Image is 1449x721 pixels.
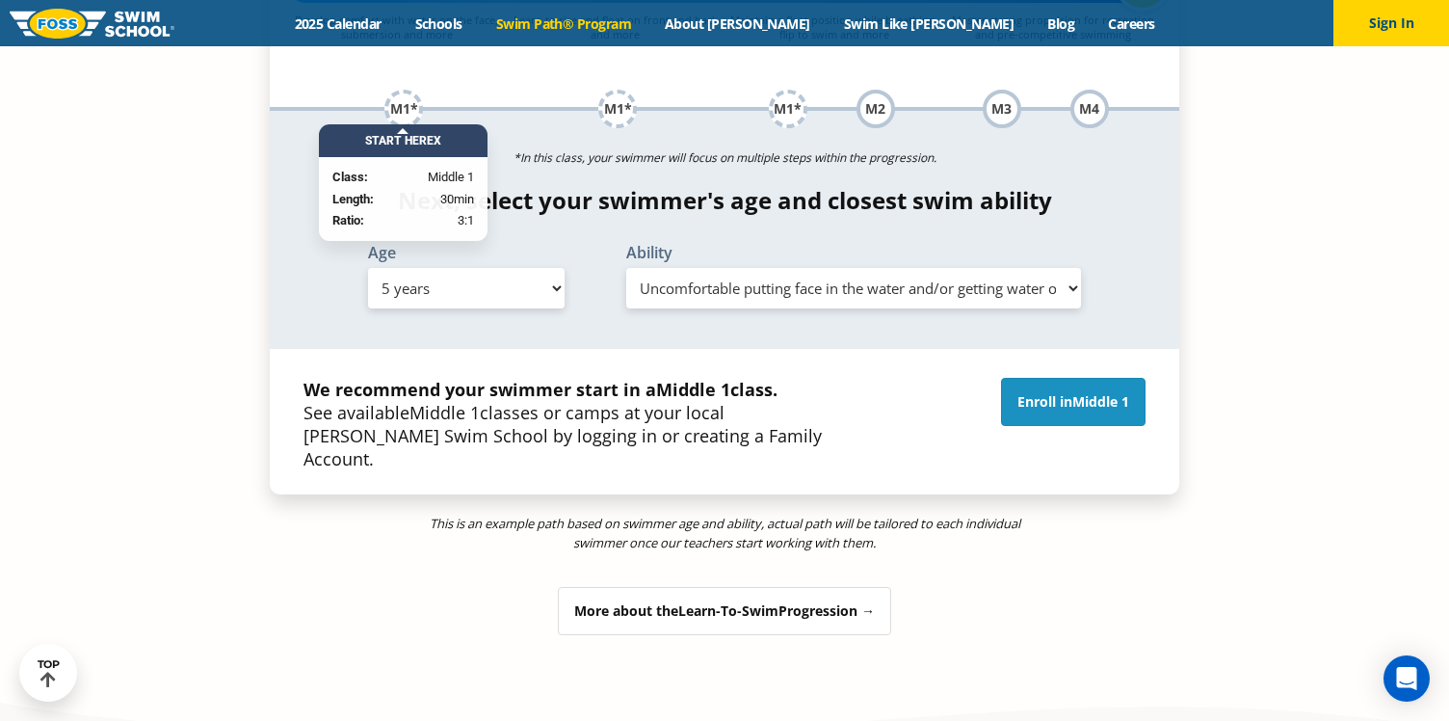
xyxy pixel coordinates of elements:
[332,191,374,205] strong: Length:
[626,245,1081,260] label: Ability
[270,145,1179,172] p: *In this class, your swimmer will focus on multiple steps within the progression.
[319,124,487,157] div: Start Here
[303,378,858,470] p: See available classes or camps at your local [PERSON_NAME] Swim School by logging in or creating ...
[1001,378,1146,426] a: Enroll inMiddle 1
[270,187,1179,214] h4: Next, select your swimmer's age and closest swim ability
[458,211,474,230] span: 3:1
[277,14,398,33] a: 2025 Calendar
[1383,655,1430,702] div: Open Intercom Messenger
[558,587,891,635] div: More about the Progression →
[428,168,474,187] span: Middle 1
[434,134,441,147] span: X
[409,401,480,424] span: Middle 1
[398,14,479,33] a: Schools
[648,14,828,33] a: About [PERSON_NAME]
[1072,392,1129,411] span: Middle 1
[678,601,778,620] span: Learn-To-Swim
[368,245,565,260] label: Age
[332,213,364,227] strong: Ratio:
[827,14,1031,33] a: Swim Like [PERSON_NAME]
[983,90,1021,128] div: M3
[479,14,647,33] a: Swim Path® Program
[1070,90,1109,128] div: M4
[656,378,730,401] span: Middle 1
[856,90,895,128] div: M2
[332,170,368,184] strong: Class:
[425,514,1025,552] p: This is an example path based on swimmer age and ability, actual path will be tailored to each in...
[440,189,474,208] span: 30min
[1092,14,1172,33] a: Careers
[303,378,777,401] strong: We recommend your swimmer start in a class.
[10,9,174,39] img: FOSS Swim School Logo
[1031,14,1092,33] a: Blog
[38,658,60,688] div: TOP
